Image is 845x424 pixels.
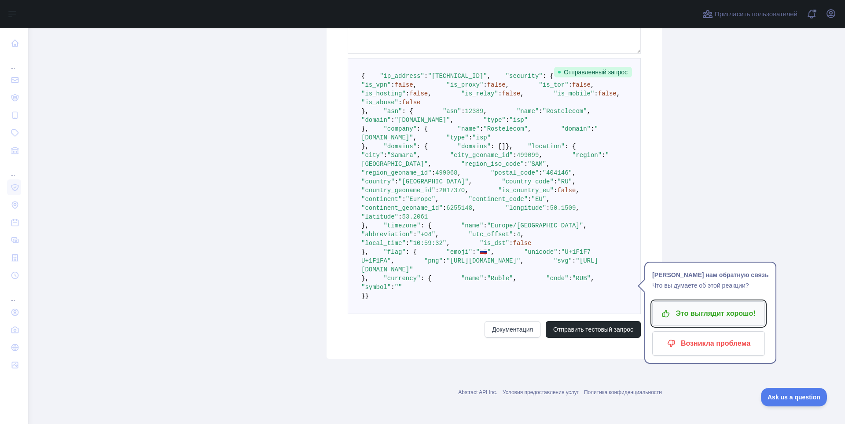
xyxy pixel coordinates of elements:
[461,275,483,282] span: "name"
[469,178,472,185] span: ,
[391,257,394,264] span: ,
[391,117,394,124] span: :
[361,90,406,97] span: "is_hosting"
[417,152,420,159] span: ,
[506,117,509,124] span: :
[413,81,417,88] span: ,
[565,143,576,150] span: : {
[572,81,591,88] span: false
[546,161,550,168] span: ,
[761,388,827,406] iframe: Переключить Службу Поддержки Клиентов
[569,275,572,282] span: :
[517,231,520,238] span: 4
[398,99,402,106] span: :
[503,389,579,395] a: Условия предоставления услуг
[557,178,572,185] span: "RU"
[450,152,513,159] span: "city_geoname_id"
[528,125,531,132] span: ,
[557,187,576,194] span: false
[361,117,391,124] span: "domain"
[446,257,520,264] span: "[URL][DOMAIN_NAME]"
[524,161,528,168] span: :
[417,125,428,132] span: : {
[543,169,572,176] span: "404146"
[435,231,439,238] span: ,
[398,178,469,185] span: "[GEOGRAPHIC_DATA]"
[361,108,369,115] span: },
[553,325,633,334] ya-tr-span: Отправить тестовый запрос
[458,389,497,395] a: Abstract API Inc.
[539,108,542,115] span: :
[483,275,487,282] span: :
[598,90,617,97] span: false
[572,275,591,282] span: "RUB"
[395,178,398,185] span: :
[406,240,409,247] span: :
[701,7,799,21] button: Пригласить пользователей
[417,231,435,238] span: "+04"
[424,257,443,264] span: "png"
[361,73,365,80] span: {
[387,152,417,159] span: "Samara"
[591,275,594,282] span: ,
[524,249,558,256] span: "unicode"
[483,125,528,132] span: "Rostelecom"
[361,275,369,282] span: },
[543,108,587,115] span: "Rostelecom"
[469,231,513,238] span: "utc_offset"
[483,117,505,124] span: "type"
[472,134,491,141] span: "isp"
[428,161,431,168] span: ,
[487,81,506,88] span: false
[446,249,472,256] span: "emoji"
[380,73,424,80] span: "ip_address"
[506,81,509,88] span: ,
[506,73,543,80] span: "security"
[409,240,446,247] span: "10:59:32"
[509,117,528,124] span: "isp"
[513,231,517,238] span: :
[485,321,540,338] a: Документация
[554,257,572,264] span: "svg"
[461,161,524,168] span: "region_iso_code"
[365,292,368,300] span: }
[472,249,476,256] span: :
[546,196,550,203] span: ,
[483,108,487,115] span: ,
[528,196,531,203] span: :
[502,178,554,185] span: "country_code"
[715,10,797,18] ya-tr-span: Пригласить пользователей
[361,81,391,88] span: "is_vpn"
[509,240,513,247] span: :
[546,205,550,212] span: :
[383,152,387,159] span: :
[517,152,539,159] span: 499099
[457,169,461,176] span: ,
[487,222,583,229] span: "Europe/[GEOGRAPHIC_DATA]"
[402,213,428,220] span: 53.2061
[491,143,506,150] span: : []
[506,205,546,212] span: "longitude"
[472,205,476,212] span: ,
[469,134,472,141] span: :
[572,257,576,264] span: :
[443,205,446,212] span: :
[576,205,579,212] span: ,
[546,275,568,282] span: "code"
[583,222,587,229] span: ,
[402,99,420,106] span: false
[446,81,483,88] span: "is_proxy"
[402,196,405,203] span: :
[520,257,524,264] span: ,
[361,169,432,176] span: "region_geoname_id"
[361,178,395,185] span: "country"
[539,169,542,176] span: :
[528,143,565,150] span: "location"
[361,125,369,132] span: },
[446,240,450,247] span: ,
[465,187,468,194] span: ,
[406,196,435,203] span: "Europe"
[361,99,398,106] span: "is_abuse"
